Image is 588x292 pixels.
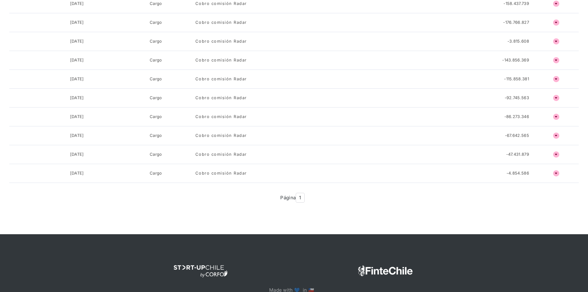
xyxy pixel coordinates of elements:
[553,76,559,82] h4: ñ
[553,1,559,7] h4: ñ
[505,133,529,139] div: -67.642.565
[70,95,84,101] div: [DATE]
[503,19,529,26] div: -176.766.827
[504,76,529,82] div: -115.858.381
[553,151,559,158] h4: ñ
[553,57,559,63] h4: ñ
[507,170,529,176] div: -4.854.586
[150,170,162,176] div: Cargo
[553,38,559,44] h4: ñ
[553,133,559,139] h4: ñ
[296,193,304,203] span: 1
[150,114,162,120] div: Cargo
[150,151,162,158] div: Cargo
[195,114,247,120] div: Cobro comisión Radar
[70,133,84,139] div: [DATE]
[195,151,247,158] div: Cobro comisión Radar
[70,170,84,176] div: [DATE]
[70,1,84,7] div: [DATE]
[150,19,162,26] div: Cargo
[195,57,247,63] div: Cobro comisión Radar
[70,151,84,158] div: [DATE]
[150,1,162,7] div: Cargo
[553,170,559,176] h4: ñ
[70,57,84,63] div: [DATE]
[504,114,529,120] div: -86.273.346
[280,193,304,203] div: Página
[507,38,529,44] div: -3.815.608
[195,38,247,44] div: Cobro comisión Radar
[195,133,247,139] div: Cobro comisión Radar
[150,133,162,139] div: Cargo
[70,38,84,44] div: [DATE]
[195,95,247,101] div: Cobro comisión Radar
[195,76,247,82] div: Cobro comisión Radar
[150,57,162,63] div: Cargo
[150,76,162,82] div: Cargo
[502,57,529,63] div: -143.856.369
[195,19,247,26] div: Cobro comisión Radar
[503,1,529,7] div: -158.437.739
[70,114,84,120] div: [DATE]
[70,76,84,82] div: [DATE]
[506,151,529,158] div: -47.431.879
[505,95,529,101] div: -92.745.563
[150,38,162,44] div: Cargo
[150,95,162,101] div: Cargo
[553,19,559,26] h4: ñ
[553,114,559,120] h4: ñ
[553,95,559,101] h4: ñ
[70,19,84,26] div: [DATE]
[195,1,247,7] div: Cobro comisión Radar
[195,170,247,176] div: Cobro comisión Radar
